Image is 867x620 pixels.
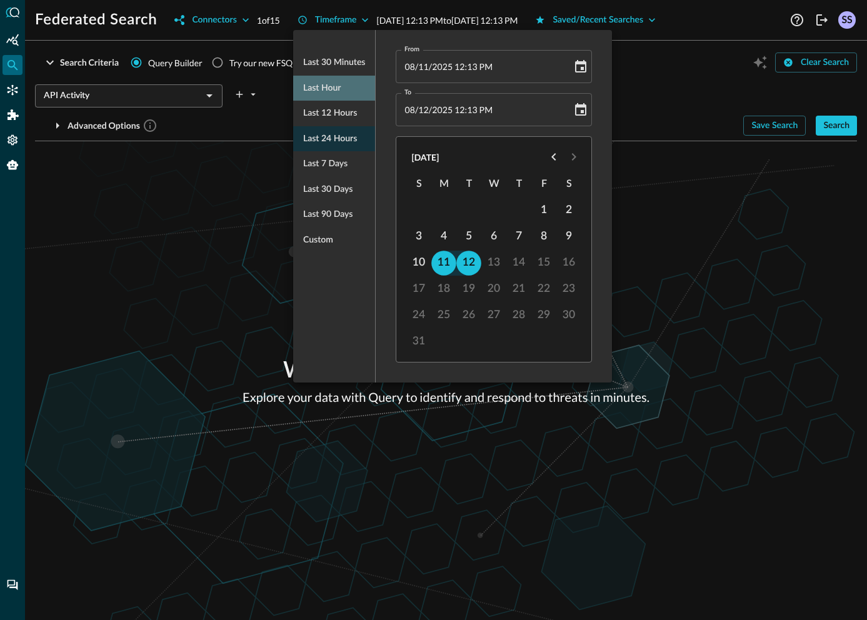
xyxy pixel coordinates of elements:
[533,172,555,197] span: Friday
[458,172,480,197] span: Tuesday
[418,61,429,72] span: Day
[408,172,430,197] span: Sunday
[479,61,493,72] span: Meridiem
[432,224,457,249] button: 4
[454,104,465,115] span: Hours
[532,198,557,223] button: 1
[293,227,375,253] div: Custom
[429,61,432,72] span: /
[293,202,375,227] div: Last 90 days
[415,104,418,115] span: /
[303,232,333,248] span: Custom
[293,50,375,76] div: Last 30 minutes
[508,172,530,197] span: Thursday
[433,172,455,197] span: Monday
[293,101,375,126] div: Last 12 hours
[407,251,432,276] button: 10
[571,57,591,77] button: Choose date, selected date is Aug 11, 2025
[482,224,507,249] button: 6
[404,44,419,54] label: From
[465,104,468,115] span: :
[418,104,429,115] span: Day
[432,61,453,72] span: Year
[303,106,357,121] span: Last 12 hours
[483,172,505,197] span: Wednesday
[432,104,453,115] span: Year
[467,61,478,72] span: Minutes
[411,151,439,164] div: [DATE]
[303,156,348,172] span: Last 7 days
[293,76,375,101] div: Last hour
[571,100,591,120] button: Choose date, selected date is Aug 12, 2025
[303,207,353,222] span: Last 90 days
[479,104,493,115] span: Meridiem
[557,224,582,249] button: 9
[407,224,432,249] button: 3
[303,81,341,96] span: Last hour
[457,224,482,249] button: 5
[293,177,375,202] div: Last 30 days
[532,224,557,249] button: 8
[507,224,532,249] button: 7
[465,61,468,72] span: :
[293,151,375,177] div: Last 7 days
[454,61,465,72] span: Hours
[557,198,582,223] button: 2
[544,147,564,167] button: Previous month
[558,172,580,197] span: Saturday
[432,251,457,276] button: 11
[404,61,415,72] span: Month
[467,104,478,115] span: Minutes
[457,251,482,276] button: 12
[404,104,415,115] span: Month
[303,182,353,197] span: Last 30 days
[404,87,411,97] label: To
[303,55,365,71] span: Last 30 minutes
[415,61,418,72] span: /
[429,104,432,115] span: /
